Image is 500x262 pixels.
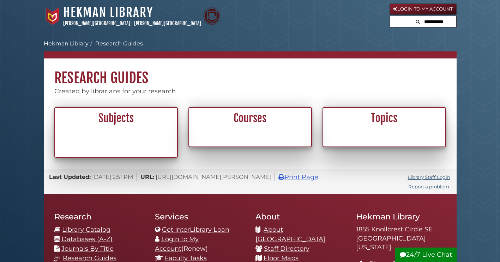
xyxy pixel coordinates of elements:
[131,20,133,26] span: |
[44,58,457,87] h1: Research Guides
[156,173,271,180] span: [URL][DOMAIN_NAME][PERSON_NAME]
[155,235,199,252] a: Login to My Account
[255,226,325,243] a: About [GEOGRAPHIC_DATA]
[44,7,61,25] img: Calvin University
[278,173,318,181] a: Print Page
[356,225,446,252] address: 1855 Knollcrest Circle SE [GEOGRAPHIC_DATA][US_STATE]
[203,7,221,25] img: Calvin Theological Seminary
[61,245,114,252] a: Journals By Title
[162,226,229,233] a: Get InterLibrary Loan
[61,235,113,243] a: Databases (A-Z)
[59,112,173,125] h2: Subjects
[62,226,110,233] a: Library Catalog
[356,212,446,222] h2: Hekman Library
[63,254,116,262] a: Research Guides
[92,173,133,180] span: [DATE] 2:51 PM
[54,87,177,95] span: Created by librarians for your research.
[95,40,143,47] a: Research Guides
[155,235,245,254] li: (Renew)
[44,40,89,47] a: Hekman Library
[278,174,284,180] i: Print Page
[390,4,457,15] a: Login to My Account
[155,212,245,222] h2: Services
[264,254,299,262] a: Floor Maps
[255,212,345,222] h2: About
[327,112,441,125] h2: Topics
[408,184,450,189] a: Report a problem.
[264,245,309,252] a: Staff Directory
[414,16,422,26] button: Search
[49,173,91,180] span: Last Updated:
[408,174,450,180] a: Library Staff Login
[63,5,153,20] a: Hekman Library
[165,254,207,262] a: Faculty Tasks
[44,39,457,58] nav: breadcrumb
[140,173,154,180] span: URL:
[134,20,201,26] a: [PERSON_NAME][GEOGRAPHIC_DATA]
[416,19,420,24] i: Search
[395,248,457,262] button: 24/7 Live Chat
[54,212,144,222] h2: Research
[63,20,130,26] a: [PERSON_NAME][GEOGRAPHIC_DATA]
[193,112,307,125] h2: Courses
